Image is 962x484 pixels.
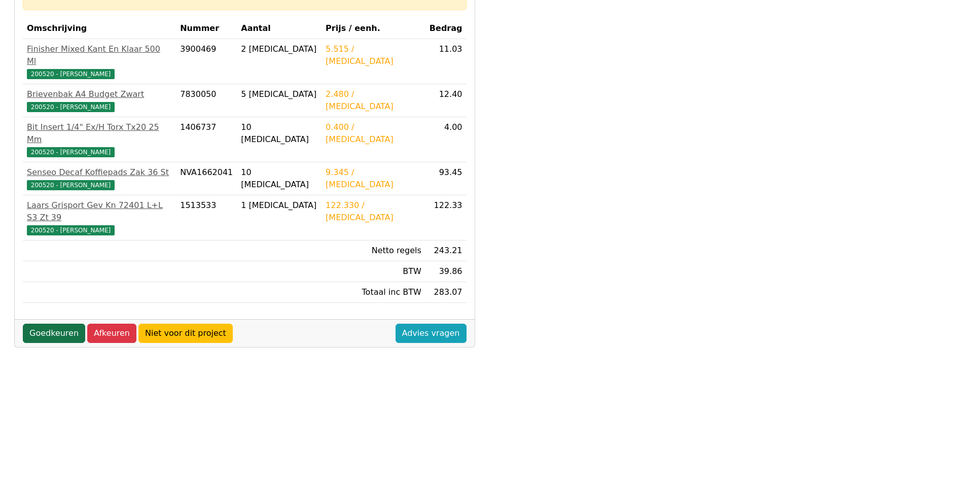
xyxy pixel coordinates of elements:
div: 1 [MEDICAL_DATA] [241,199,317,212]
div: 10 [MEDICAL_DATA] [241,166,317,191]
span: 200520 - [PERSON_NAME] [27,180,115,190]
td: 1513533 [176,195,237,240]
div: Bit Insert 1/4" Ex/H Torx Tx20 25 Mm [27,121,172,146]
div: Senseo Decaf Koffiepads Zak 36 St [27,166,172,179]
td: 3900469 [176,39,237,84]
span: 200520 - [PERSON_NAME] [27,69,115,79]
th: Prijs / eenh. [322,18,425,39]
div: Laars Grisport Gev Kn 72401 L+L S3 Zt 39 [27,199,172,224]
div: 0.400 / [MEDICAL_DATA] [326,121,421,146]
a: Bit Insert 1/4" Ex/H Torx Tx20 25 Mm200520 - [PERSON_NAME] [27,121,172,158]
td: 39.86 [425,261,467,282]
td: 283.07 [425,282,467,303]
td: 7830050 [176,84,237,117]
td: 1406737 [176,117,237,162]
a: Afkeuren [87,324,136,343]
td: 243.21 [425,240,467,261]
th: Bedrag [425,18,467,39]
td: 122.33 [425,195,467,240]
div: 10 [MEDICAL_DATA] [241,121,317,146]
a: Brievenbak A4 Budget Zwart200520 - [PERSON_NAME] [27,88,172,113]
span: 200520 - [PERSON_NAME] [27,225,115,235]
a: Niet voor dit project [138,324,233,343]
th: Nummer [176,18,237,39]
div: 122.330 / [MEDICAL_DATA] [326,199,421,224]
span: 200520 - [PERSON_NAME] [27,147,115,157]
td: 11.03 [425,39,467,84]
span: 200520 - [PERSON_NAME] [27,102,115,112]
td: 12.40 [425,84,467,117]
div: 5.515 / [MEDICAL_DATA] [326,43,421,67]
a: Laars Grisport Gev Kn 72401 L+L S3 Zt 39200520 - [PERSON_NAME] [27,199,172,236]
td: NVA1662041 [176,162,237,195]
a: Advies vragen [396,324,467,343]
td: 4.00 [425,117,467,162]
div: 5 [MEDICAL_DATA] [241,88,317,100]
div: 2 [MEDICAL_DATA] [241,43,317,55]
a: Senseo Decaf Koffiepads Zak 36 St200520 - [PERSON_NAME] [27,166,172,191]
a: Goedkeuren [23,324,85,343]
th: Aantal [237,18,322,39]
div: Finisher Mixed Kant En Klaar 500 Ml [27,43,172,67]
th: Omschrijving [23,18,176,39]
div: 9.345 / [MEDICAL_DATA] [326,166,421,191]
td: BTW [322,261,425,282]
td: Netto regels [322,240,425,261]
a: Finisher Mixed Kant En Klaar 500 Ml200520 - [PERSON_NAME] [27,43,172,80]
td: 93.45 [425,162,467,195]
td: Totaal inc BTW [322,282,425,303]
div: Brievenbak A4 Budget Zwart [27,88,172,100]
div: 2.480 / [MEDICAL_DATA] [326,88,421,113]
